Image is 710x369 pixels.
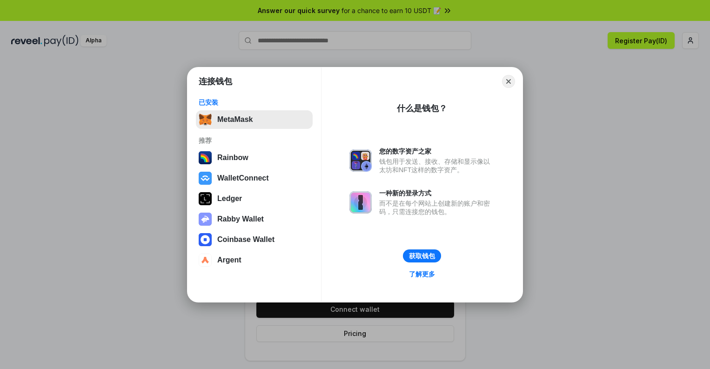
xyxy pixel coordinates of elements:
img: svg+xml,%3Csvg%20xmlns%3D%22http%3A%2F%2Fwww.w3.org%2F2000%2Fsvg%22%20fill%3D%22none%22%20viewBox... [199,213,212,226]
div: 已安装 [199,98,310,107]
button: Rabby Wallet [196,210,313,228]
button: Ledger [196,189,313,208]
img: svg+xml,%3Csvg%20width%3D%2228%22%20height%3D%2228%22%20viewBox%3D%220%200%2028%2028%22%20fill%3D... [199,233,212,246]
div: 了解更多 [409,270,435,278]
div: 获取钱包 [409,252,435,260]
div: WalletConnect [217,174,269,182]
img: svg+xml,%3Csvg%20width%3D%22120%22%20height%3D%22120%22%20viewBox%3D%220%200%20120%20120%22%20fil... [199,151,212,164]
button: Argent [196,251,313,269]
button: MetaMask [196,110,313,129]
h1: 连接钱包 [199,76,232,87]
div: Rainbow [217,154,248,162]
div: 一种新的登录方式 [379,189,495,197]
button: Close [502,75,515,88]
img: svg+xml,%3Csvg%20width%3D%2228%22%20height%3D%2228%22%20viewBox%3D%220%200%2028%2028%22%20fill%3D... [199,172,212,185]
div: Argent [217,256,241,264]
div: Coinbase Wallet [217,235,275,244]
div: 什么是钱包？ [397,103,447,114]
button: 获取钱包 [403,249,441,262]
div: Rabby Wallet [217,215,264,223]
img: svg+xml,%3Csvg%20fill%3D%22none%22%20height%3D%2233%22%20viewBox%3D%220%200%2035%2033%22%20width%... [199,113,212,126]
img: svg+xml,%3Csvg%20width%3D%2228%22%20height%3D%2228%22%20viewBox%3D%220%200%2028%2028%22%20fill%3D... [199,254,212,267]
a: 了解更多 [403,268,441,280]
button: WalletConnect [196,169,313,188]
div: 推荐 [199,136,310,145]
img: svg+xml,%3Csvg%20xmlns%3D%22http%3A%2F%2Fwww.w3.org%2F2000%2Fsvg%22%20width%3D%2228%22%20height%3... [199,192,212,205]
div: 您的数字资产之家 [379,147,495,155]
img: svg+xml,%3Csvg%20xmlns%3D%22http%3A%2F%2Fwww.w3.org%2F2000%2Fsvg%22%20fill%3D%22none%22%20viewBox... [349,191,372,214]
div: Ledger [217,195,242,203]
div: MetaMask [217,115,253,124]
button: Rainbow [196,148,313,167]
button: Coinbase Wallet [196,230,313,249]
img: svg+xml,%3Csvg%20xmlns%3D%22http%3A%2F%2Fwww.w3.org%2F2000%2Fsvg%22%20fill%3D%22none%22%20viewBox... [349,149,372,172]
div: 钱包用于发送、接收、存储和显示像以太坊和NFT这样的数字资产。 [379,157,495,174]
div: 而不是在每个网站上创建新的账户和密码，只需连接您的钱包。 [379,199,495,216]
